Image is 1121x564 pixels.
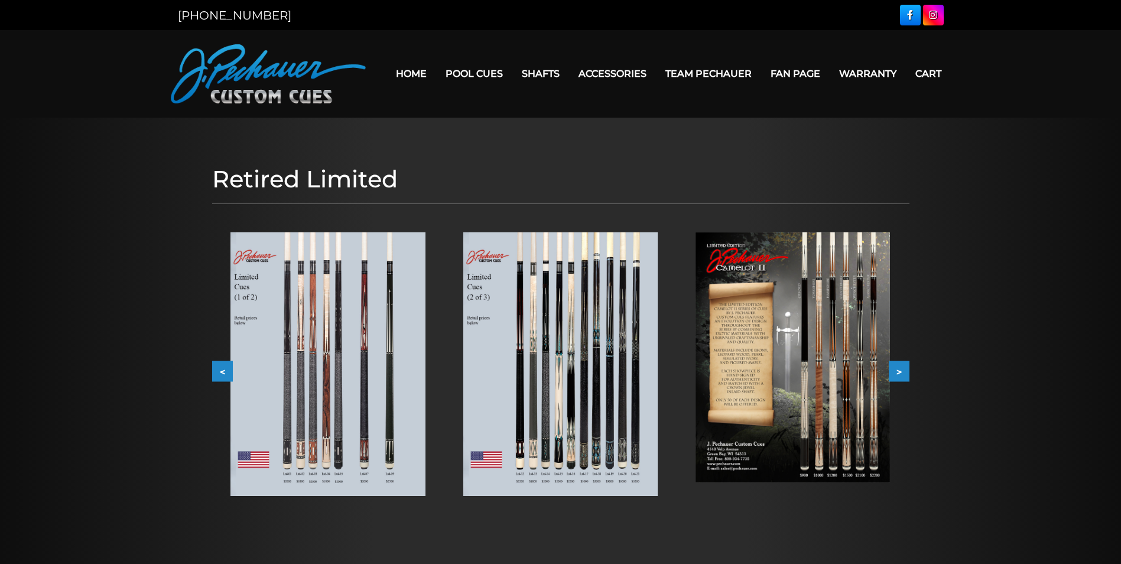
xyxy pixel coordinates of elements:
[830,59,906,89] a: Warranty
[212,361,233,381] button: <
[512,59,569,89] a: Shafts
[178,8,291,22] a: [PHONE_NUMBER]
[386,59,436,89] a: Home
[906,59,951,89] a: Cart
[656,59,761,89] a: Team Pechauer
[212,165,909,193] h1: Retired Limited
[889,361,909,381] button: >
[436,59,512,89] a: Pool Cues
[761,59,830,89] a: Fan Page
[212,361,909,381] div: Carousel Navigation
[171,44,366,103] img: Pechauer Custom Cues
[569,59,656,89] a: Accessories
